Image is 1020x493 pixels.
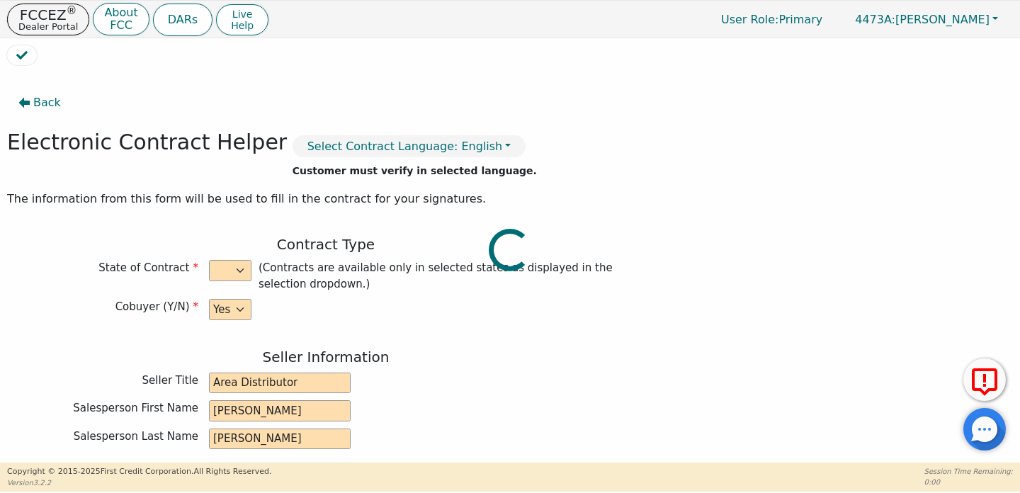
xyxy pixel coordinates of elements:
p: About [104,7,137,18]
button: DARs [153,4,212,36]
span: All Rights Reserved. [193,467,271,476]
button: FCCEZ®Dealer Portal [7,4,89,35]
p: FCCEZ [18,8,78,22]
span: User Role : [721,13,778,26]
button: 4473A:[PERSON_NAME] [840,8,1013,30]
button: Report Error to FCC [963,358,1006,401]
p: Primary [707,6,837,33]
p: FCC [104,20,137,31]
p: Version 3.2.2 [7,477,271,488]
span: 4473A: [855,13,895,26]
span: Live [231,8,254,20]
p: Session Time Remaining: [924,466,1013,477]
button: LiveHelp [216,4,268,35]
sup: ® [67,4,77,17]
button: AboutFCC [93,3,149,36]
span: [PERSON_NAME] [855,13,990,26]
p: 0:00 [924,477,1013,487]
p: Dealer Portal [18,22,78,31]
a: User Role:Primary [707,6,837,33]
span: Help [231,20,254,31]
p: Copyright © 2015- 2025 First Credit Corporation. [7,466,271,478]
